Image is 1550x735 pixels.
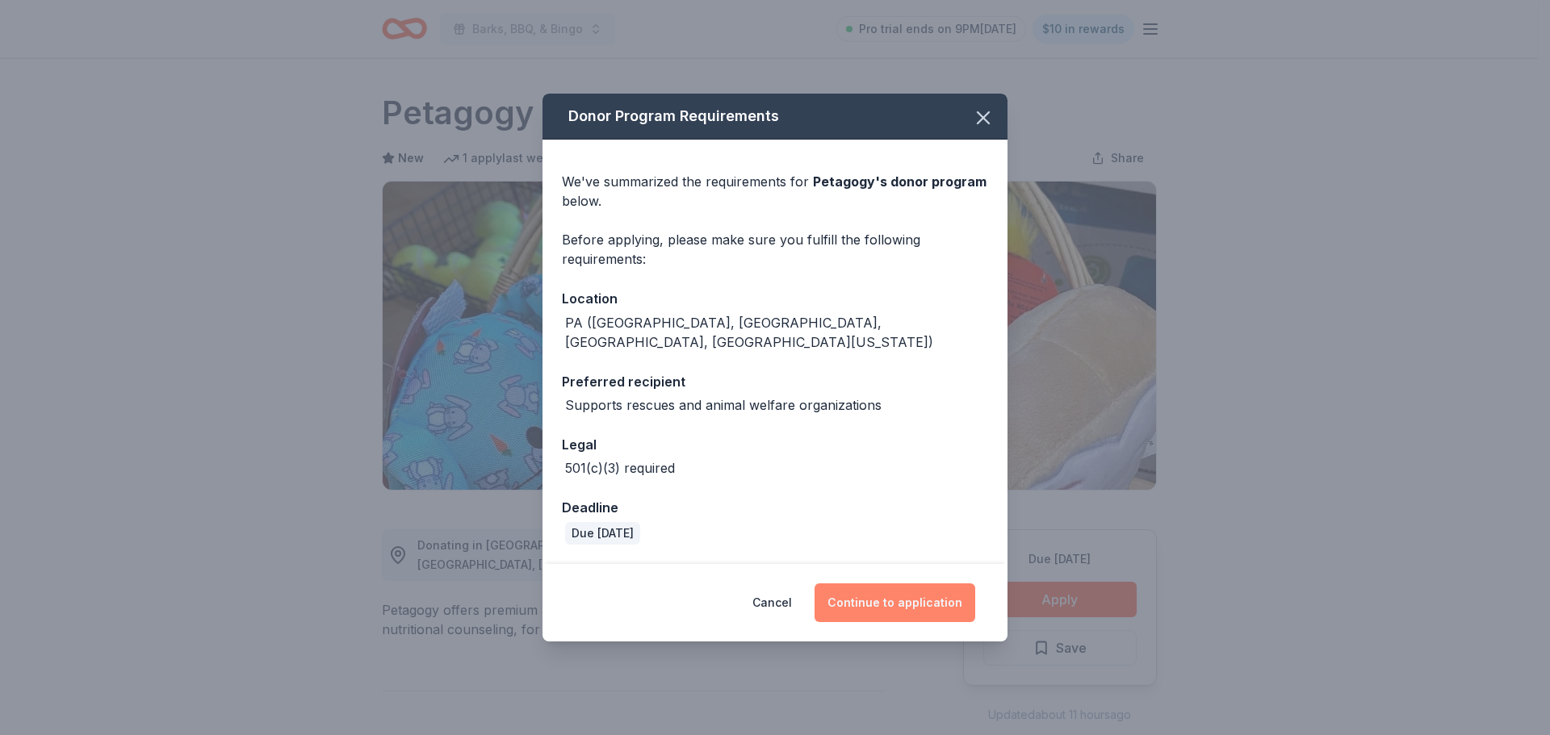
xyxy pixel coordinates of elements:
button: Continue to application [815,583,975,622]
div: Preferred recipient [562,371,988,392]
div: Legal [562,434,988,455]
div: Supports rescues and animal welfare organizations [565,395,882,415]
div: Location [562,288,988,309]
div: We've summarized the requirements for below. [562,172,988,211]
div: Due [DATE] [565,522,640,545]
div: Deadline [562,497,988,518]
div: Donor Program Requirements [542,94,1007,140]
div: Before applying, please make sure you fulfill the following requirements: [562,230,988,269]
div: PA ([GEOGRAPHIC_DATA], [GEOGRAPHIC_DATA], [GEOGRAPHIC_DATA], [GEOGRAPHIC_DATA][US_STATE]) [565,313,988,352]
button: Cancel [752,583,792,622]
div: 501(c)(3) required [565,458,675,478]
span: Petagogy 's donor program [813,173,987,190]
